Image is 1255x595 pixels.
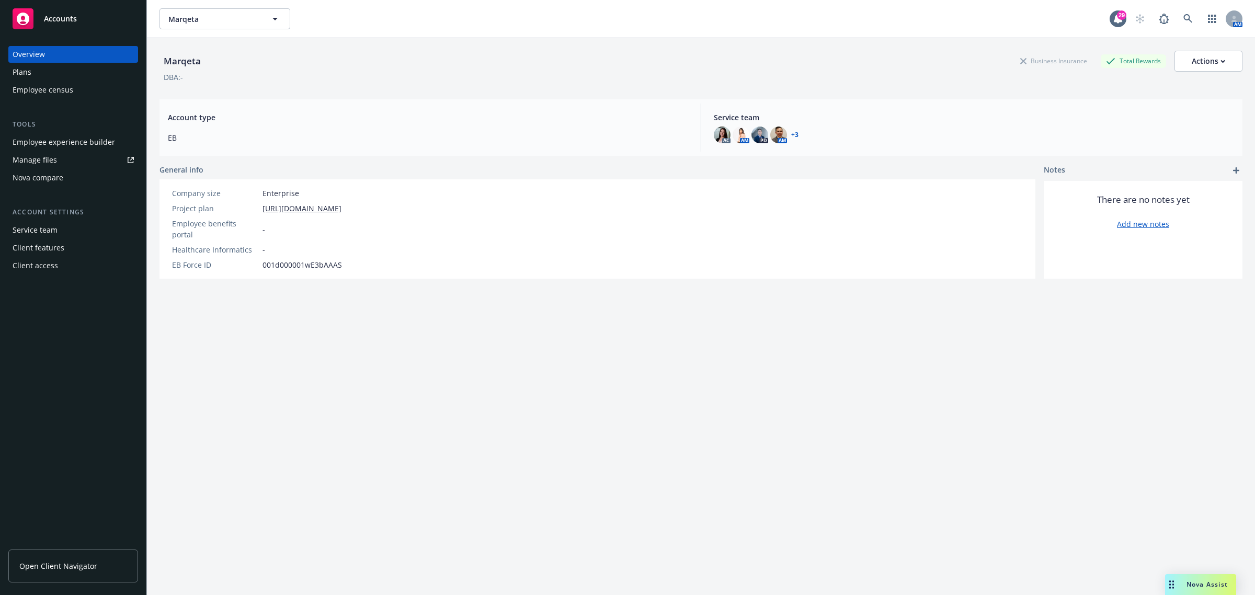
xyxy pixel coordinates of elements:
span: - [263,244,265,255]
div: Employee experience builder [13,134,115,151]
a: [URL][DOMAIN_NAME] [263,203,341,214]
a: Service team [8,222,138,238]
a: Client features [8,239,138,256]
div: Drag to move [1165,574,1178,595]
img: photo [733,127,749,143]
a: Accounts [8,4,138,33]
img: photo [714,127,731,143]
span: General info [159,164,203,175]
div: Account settings [8,207,138,218]
a: Employee experience builder [8,134,138,151]
a: Overview [8,46,138,63]
span: There are no notes yet [1097,193,1190,206]
button: Actions [1174,51,1242,72]
div: Manage files [13,152,57,168]
div: Actions [1192,51,1225,71]
div: Tools [8,119,138,130]
a: add [1230,164,1242,177]
img: photo [751,127,768,143]
a: Add new notes [1117,219,1169,230]
div: Client access [13,257,58,274]
span: Enterprise [263,188,299,199]
a: Manage files [8,152,138,168]
div: Employee benefits portal [172,218,258,240]
span: Open Client Navigator [19,560,97,571]
div: Marqeta [159,54,205,68]
span: 001d000001wE3bAAAS [263,259,342,270]
span: EB [168,132,688,143]
a: +3 [791,132,798,138]
span: Notes [1044,164,1065,177]
div: Total Rewards [1101,54,1166,67]
span: Account type [168,112,688,123]
div: Overview [13,46,45,63]
div: 29 [1117,10,1126,20]
div: Client features [13,239,64,256]
span: Service team [714,112,1234,123]
a: Switch app [1202,8,1223,29]
div: Business Insurance [1015,54,1092,67]
div: Plans [13,64,31,81]
a: Nova compare [8,169,138,186]
span: Accounts [44,15,77,23]
div: Service team [13,222,58,238]
div: Project plan [172,203,258,214]
img: photo [770,127,787,143]
div: Healthcare Informatics [172,244,258,255]
div: Employee census [13,82,73,98]
div: EB Force ID [172,259,258,270]
a: Client access [8,257,138,274]
div: Nova compare [13,169,63,186]
a: Report a Bug [1154,8,1174,29]
div: DBA: - [164,72,183,83]
span: Nova Assist [1186,580,1228,589]
a: Plans [8,64,138,81]
span: Marqeta [168,14,259,25]
div: Company size [172,188,258,199]
a: Start snowing [1129,8,1150,29]
a: Employee census [8,82,138,98]
button: Marqeta [159,8,290,29]
a: Search [1178,8,1199,29]
button: Nova Assist [1165,574,1236,595]
span: - [263,224,265,235]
